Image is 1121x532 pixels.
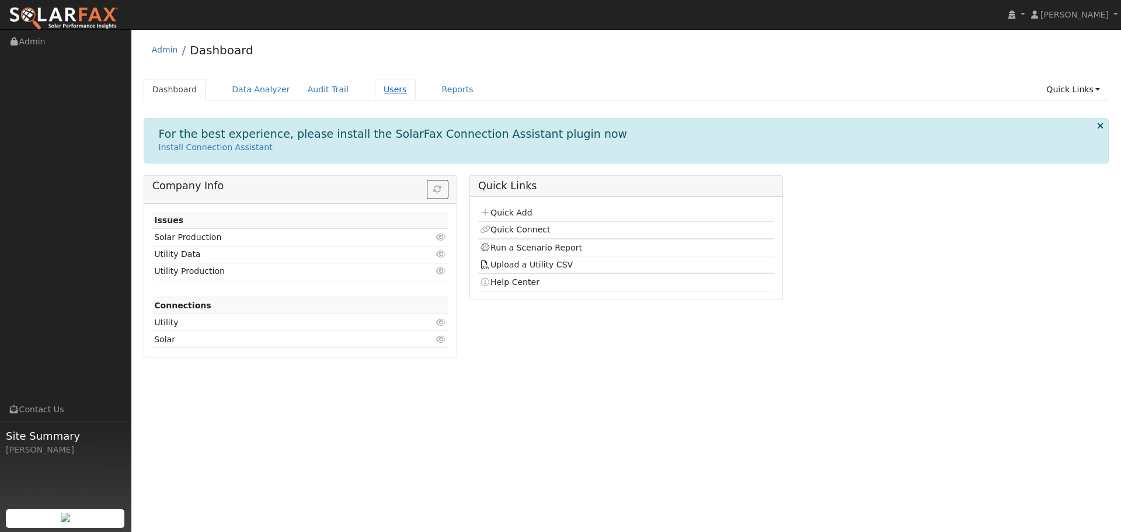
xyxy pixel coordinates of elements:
[1038,79,1109,100] a: Quick Links
[159,142,273,152] a: Install Connection Assistant
[223,79,299,100] a: Data Analyzer
[152,229,401,246] td: Solar Production
[152,45,178,54] a: Admin
[9,6,119,31] img: SolarFax
[433,79,482,100] a: Reports
[152,331,401,348] td: Solar
[154,215,183,225] strong: Issues
[61,513,70,522] img: retrieve
[152,263,401,280] td: Utility Production
[375,79,416,100] a: Users
[478,180,774,192] h5: Quick Links
[480,260,573,269] a: Upload a Utility CSV
[480,225,550,234] a: Quick Connect
[152,246,401,263] td: Utility Data
[6,444,125,456] div: [PERSON_NAME]
[1040,10,1109,19] span: [PERSON_NAME]
[154,301,211,310] strong: Connections
[436,250,447,258] i: Click to view
[144,79,206,100] a: Dashboard
[436,318,447,326] i: Click to view
[480,208,532,217] a: Quick Add
[436,233,447,241] i: Click to view
[152,180,448,192] h5: Company Info
[480,243,582,252] a: Run a Scenario Report
[436,267,447,275] i: Click to view
[159,127,628,141] h1: For the best experience, please install the SolarFax Connection Assistant plugin now
[436,335,447,343] i: Click to view
[6,428,125,444] span: Site Summary
[480,277,539,287] a: Help Center
[190,43,253,57] a: Dashboard
[299,79,357,100] a: Audit Trail
[152,314,401,331] td: Utility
